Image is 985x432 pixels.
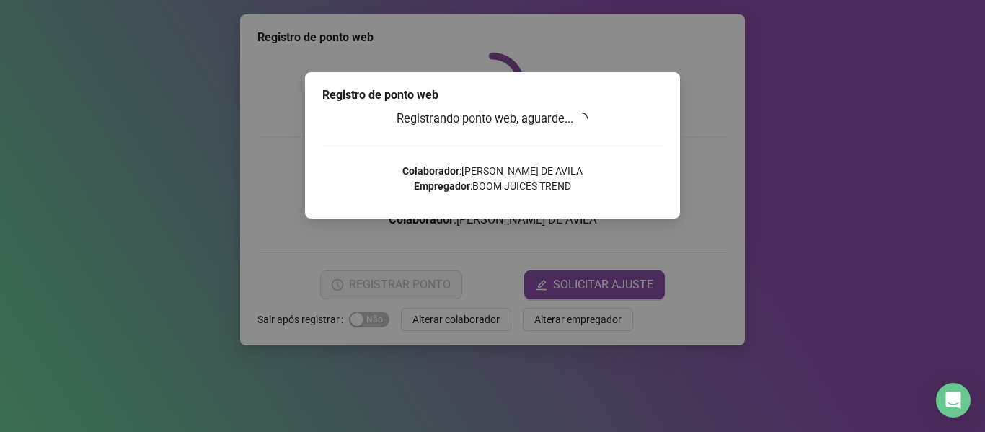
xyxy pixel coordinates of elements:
p: : [PERSON_NAME] DE AVILA : BOOM JUICES TREND [322,164,663,194]
div: Open Intercom Messenger [936,383,971,418]
div: Registro de ponto web [322,87,663,104]
span: loading [575,111,589,125]
strong: Colaborador [402,165,459,177]
strong: Empregador [414,180,470,192]
h3: Registrando ponto web, aguarde... [322,110,663,128]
